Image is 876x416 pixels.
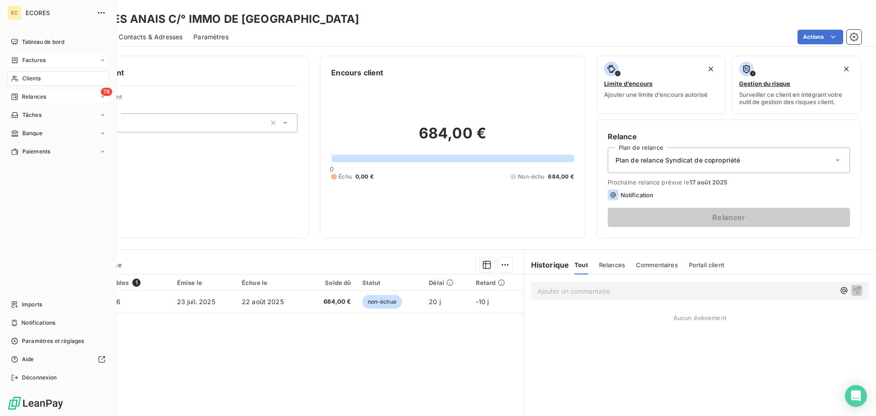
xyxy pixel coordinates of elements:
h6: Historique [524,259,569,270]
span: Contacts & Adresses [119,32,182,42]
span: Imports [22,300,42,309]
span: Plan de relance Syndicat de copropriété [615,156,740,165]
a: Tableau de bord [7,35,109,49]
button: Limite d’encoursAjouter une limite d’encours autorisé [596,56,726,114]
div: Open Intercom Messenger [845,385,867,407]
h6: Encours client [331,67,383,78]
span: Portail client [689,261,724,269]
span: 20 j [429,298,441,305]
img: Logo LeanPay [7,396,64,411]
a: Factures [7,53,109,68]
button: Relancer [608,208,850,227]
span: Ajouter une limite d’encours autorisé [604,91,708,98]
span: 684,00 € [312,297,351,306]
a: Clients [7,71,109,86]
span: Relances [22,93,46,101]
a: 78Relances [7,90,109,104]
div: Émise le [177,279,231,286]
span: 684,00 € [548,173,574,181]
span: Paiements [22,147,50,156]
span: Tout [574,261,588,269]
a: Aide [7,352,109,367]
span: Commentaires [636,261,678,269]
span: Paramètres et réglages [22,337,84,345]
div: Retard [476,279,518,286]
div: Échue le [242,279,301,286]
span: Échu [339,173,352,181]
div: Statut [362,279,418,286]
button: Actions [798,30,843,44]
span: 23 juil. 2025 [177,298,215,305]
span: Limite d’encours [604,80,652,87]
div: Solde dû [312,279,351,286]
span: Propriétés Client [73,93,297,106]
a: Imports [7,297,109,312]
span: Prochaine relance prévue le [608,179,850,186]
span: Banque [22,129,42,137]
span: Aucun évènement [673,314,726,321]
span: -10 j [476,298,489,305]
a: Banque [7,126,109,141]
span: Aide [22,355,34,363]
span: Tâches [22,111,42,119]
span: Relances [599,261,625,269]
span: Clients [22,74,41,83]
div: Pièces comptables [72,279,166,287]
span: Paramètres [193,32,229,42]
span: Notification [620,191,654,199]
a: Tâches [7,108,109,122]
span: Factures [22,56,46,64]
a: Paiements [7,144,109,159]
h6: Informations client [55,67,297,78]
span: Gestion du risque [739,80,790,87]
span: Déconnexion [22,374,57,382]
span: 22 août 2025 [242,298,284,305]
span: 78 [101,88,112,96]
span: 17 août 2025 [689,179,728,186]
button: Gestion du risqueSurveiller ce client en intégrant votre outil de gestion des risques client. [731,56,861,114]
span: Non-échu [518,173,544,181]
span: 0 [330,165,334,173]
h6: Relance [608,131,850,142]
div: EC [7,5,22,20]
span: 1 [132,279,141,287]
h2: 684,00 € [331,124,574,152]
h3: SDC LES ANAIS C/° IMMO DE [GEOGRAPHIC_DATA] [80,11,359,27]
span: Surveiller ce client en intégrant votre outil de gestion des risques client. [739,91,854,105]
span: Tableau de bord [22,38,64,46]
div: Délai [429,279,464,286]
span: non-échue [362,295,402,309]
span: ECORES [26,9,91,16]
span: Notifications [21,319,55,327]
span: 0,00 € [355,173,374,181]
a: Paramètres et réglages [7,334,109,348]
